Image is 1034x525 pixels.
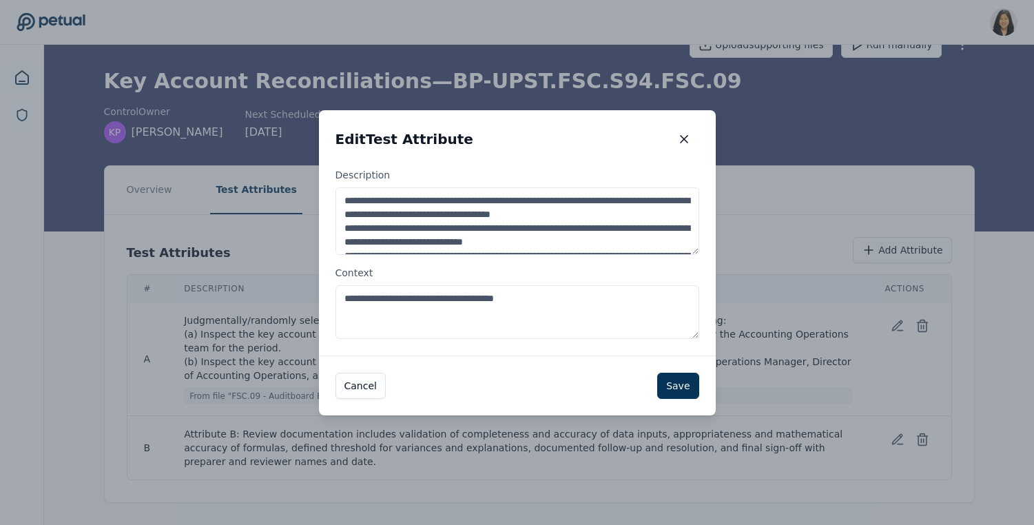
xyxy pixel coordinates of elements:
[335,373,386,399] button: Cancel
[657,373,699,399] button: Save
[335,285,699,339] textarea: Context
[335,130,473,149] h2: Edit Test Attribute
[335,187,699,255] textarea: Description
[335,266,699,339] label: Context
[335,168,699,255] label: Description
